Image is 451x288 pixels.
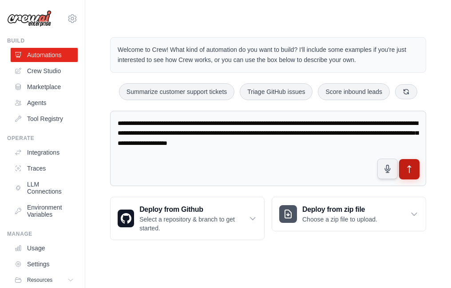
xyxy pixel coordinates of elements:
a: Marketplace [11,80,78,94]
a: Traces [11,161,78,175]
p: Choose a zip file to upload. [302,215,377,224]
h3: Deploy from Github [139,204,249,215]
img: Logo [7,10,51,27]
a: Tool Registry [11,112,78,126]
a: Integrations [11,145,78,160]
a: LLM Connections [11,177,78,198]
a: Environment Variables [11,200,78,222]
a: Settings [11,257,78,271]
iframe: Chat Widget [407,245,451,288]
button: Score inbound leads [318,83,390,100]
button: Summarize customer support tickets [119,83,234,100]
a: Usage [11,241,78,255]
h3: Deploy from zip file [302,204,377,215]
a: Agents [11,96,78,110]
div: Operate [7,135,78,142]
p: Welcome to Crew! What kind of automation do you want to build? I'll include some examples if you'... [118,45,419,65]
button: Resources [11,273,78,287]
p: Select a repository & branch to get started. [139,215,249,233]
a: Crew Studio [11,64,78,78]
a: Automations [11,48,78,62]
button: Triage GitHub issues [240,83,313,100]
span: Resources [27,276,52,284]
div: Build [7,37,78,44]
div: Manage [7,230,78,237]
